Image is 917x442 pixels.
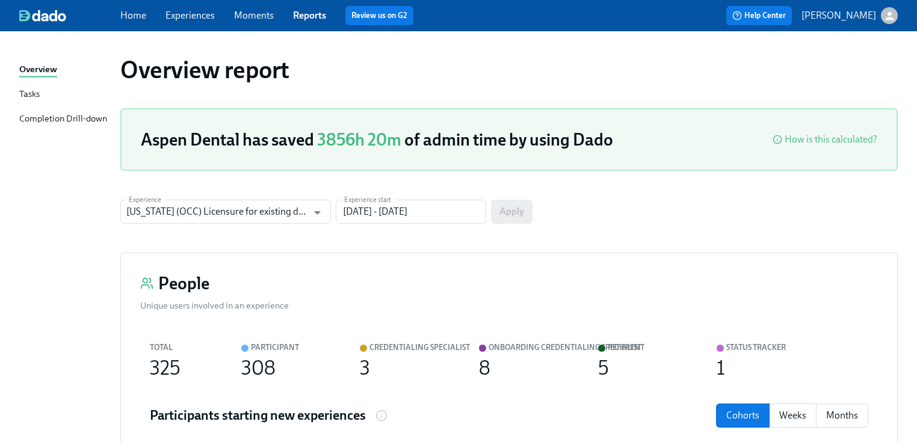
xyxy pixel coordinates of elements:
span: 3856h 20m [317,129,401,150]
button: weeks [769,404,817,428]
div: Credentialing Specialist [369,341,470,354]
p: [PERSON_NAME] [801,9,876,22]
div: Overview [19,63,57,78]
div: Completion Drill-down [19,112,107,127]
a: Overview [19,63,111,78]
button: Help Center [726,6,792,25]
div: 325 [150,361,181,375]
a: Experiences [165,10,215,21]
div: Total [150,341,173,354]
h4: Participants starting new experiences [150,407,366,425]
div: 308 [241,361,276,375]
h3: People [158,272,209,294]
div: date filter [716,404,868,428]
button: months [816,404,868,428]
a: Tasks [19,87,111,102]
div: Participant [251,341,299,354]
button: Open [308,203,327,222]
div: How is this calculated? [785,133,877,146]
button: cohorts [716,404,770,428]
a: Review us on G2 [351,10,407,22]
div: Tasks [19,87,40,102]
div: Referent [608,341,644,354]
button: [PERSON_NAME] [801,7,898,24]
span: Help Center [732,10,786,22]
div: Onboarding credentialing specialist [489,341,641,354]
p: Weeks [779,409,806,422]
div: 3 [360,361,370,375]
a: Completion Drill-down [19,112,111,127]
h1: Overview report [120,55,289,84]
p: Months [826,409,858,422]
a: dado [19,10,120,22]
svg: Number of participants that started this experience in each cohort, week or month [375,410,387,422]
a: Moments [234,10,274,21]
a: Home [120,10,146,21]
div: Unique users involved in an experience [140,299,289,312]
img: dado [19,10,66,22]
button: Review us on G2 [345,6,413,25]
div: 1 [717,361,725,375]
p: Cohorts [726,409,759,422]
div: 8 [479,361,490,375]
div: Status tracker [726,341,786,354]
h3: Aspen Dental has saved of admin time by using Dado [141,129,613,150]
div: 5 [598,361,609,375]
a: Reports [293,10,326,21]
